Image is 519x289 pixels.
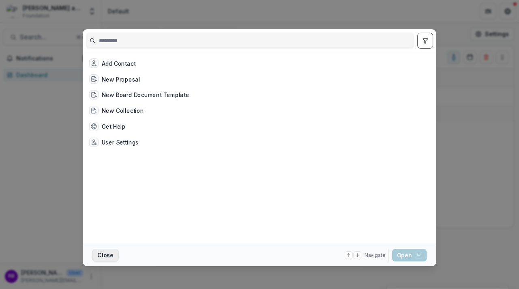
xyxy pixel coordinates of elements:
[417,33,433,49] button: toggle filters
[102,91,189,99] div: New Board Document Template
[92,249,118,261] button: Close
[392,249,427,261] button: Open
[102,122,126,130] div: Get Help
[102,106,144,114] div: New Collection
[365,252,386,259] span: Navigate
[102,75,140,83] div: New Proposal
[102,138,139,146] div: User Settings
[102,59,136,67] div: Add Contact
